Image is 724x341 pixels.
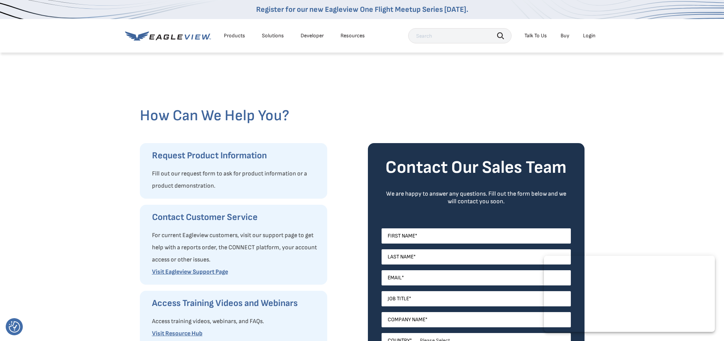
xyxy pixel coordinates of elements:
a: Visit Resource Hub [152,330,203,337]
div: We are happy to answer any questions. Fill out the form below and we will contact you soon. [382,190,571,206]
a: Visit Eagleview Support Page [152,268,228,276]
h2: How Can We Help You? [140,107,585,125]
div: Login [583,32,596,39]
h3: Access Training Videos and Webinars [152,297,320,309]
div: Solutions [262,32,284,39]
h3: Request Product Information [152,150,320,162]
div: Products [224,32,245,39]
strong: Contact Our Sales Team [385,157,567,178]
div: Resources [341,32,365,39]
div: Talk To Us [524,32,547,39]
button: Consent Preferences [9,321,20,333]
h3: Contact Customer Service [152,211,320,223]
p: Access training videos, webinars, and FAQs. [152,316,320,328]
a: Developer [301,32,324,39]
img: Revisit consent button [9,321,20,333]
p: Fill out our request form to ask for product information or a product demonstration. [152,168,320,192]
a: Buy [561,32,569,39]
a: Register for our new Eagleview One Flight Meetup Series [DATE]. [256,5,468,14]
input: Search [408,28,512,43]
p: For current Eagleview customers, visit our support page to get help with a reports order, the CON... [152,229,320,266]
